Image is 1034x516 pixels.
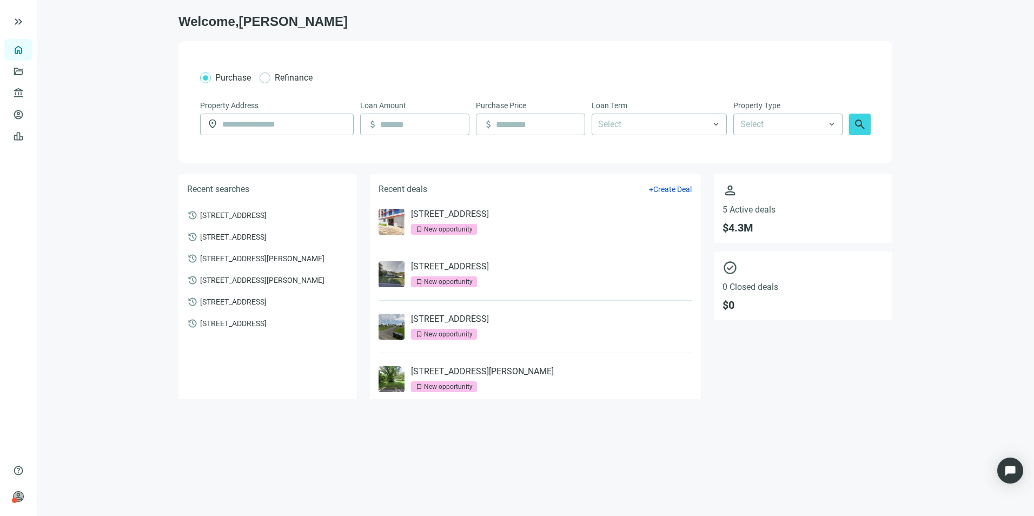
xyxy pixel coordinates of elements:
[733,100,780,111] span: Property Type
[648,184,692,194] button: +Create Deal
[415,226,423,233] span: bookmark
[723,260,884,275] span: check_circle
[379,183,427,196] h5: Recent deals
[200,100,258,111] span: Property Address
[379,261,405,287] img: deal-photo-1
[415,330,423,338] span: bookmark
[649,185,653,194] span: +
[653,185,692,194] span: Create Deal
[424,224,473,235] div: New opportunity
[200,318,267,328] span: [STREET_ADDRESS]
[424,381,473,392] div: New opportunity
[13,88,21,98] span: account_balance
[275,72,313,83] span: Refinance
[215,72,251,83] span: Purchase
[12,15,25,28] button: keyboard_double_arrow_right
[849,114,871,135] button: search
[723,282,884,292] span: 0 Closed deals
[723,299,884,312] span: $ 0
[187,253,198,264] span: history
[415,383,423,391] span: bookmark
[13,465,24,476] span: help
[200,296,267,306] span: [STREET_ADDRESS]
[187,296,198,307] span: history
[207,118,218,129] span: location_on
[592,100,627,111] span: Loan Term
[424,329,473,340] div: New opportunity
[411,366,554,377] a: [STREET_ADDRESS][PERSON_NAME]
[187,183,249,196] h5: Recent searches
[476,100,526,111] span: Purchase Price
[187,231,198,242] span: history
[424,276,473,287] div: New opportunity
[853,118,866,131] span: search
[379,209,405,235] img: deal-photo-0
[367,119,378,130] span: attach_money
[483,119,494,130] span: attach_money
[187,318,198,329] span: history
[187,275,198,286] span: history
[411,314,489,325] a: [STREET_ADDRESS]
[997,458,1023,484] div: Open Intercom Messenger
[411,261,489,272] a: [STREET_ADDRESS]
[13,491,24,502] span: person
[723,183,884,198] span: person
[360,100,406,111] span: Loan Amount
[187,210,198,221] span: history
[723,204,884,215] span: 5 Active deals
[200,231,267,241] span: [STREET_ADDRESS]
[415,278,423,286] span: bookmark
[379,366,405,392] img: deal-photo-3
[723,221,884,234] span: $ 4.3M
[200,275,324,285] span: [STREET_ADDRESS][PERSON_NAME]
[411,209,489,220] a: [STREET_ADDRESS]
[200,253,324,263] span: [STREET_ADDRESS][PERSON_NAME]
[200,210,267,220] span: [STREET_ADDRESS]
[379,314,405,340] img: deal-photo-2
[178,13,892,30] h1: Welcome, [PERSON_NAME]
